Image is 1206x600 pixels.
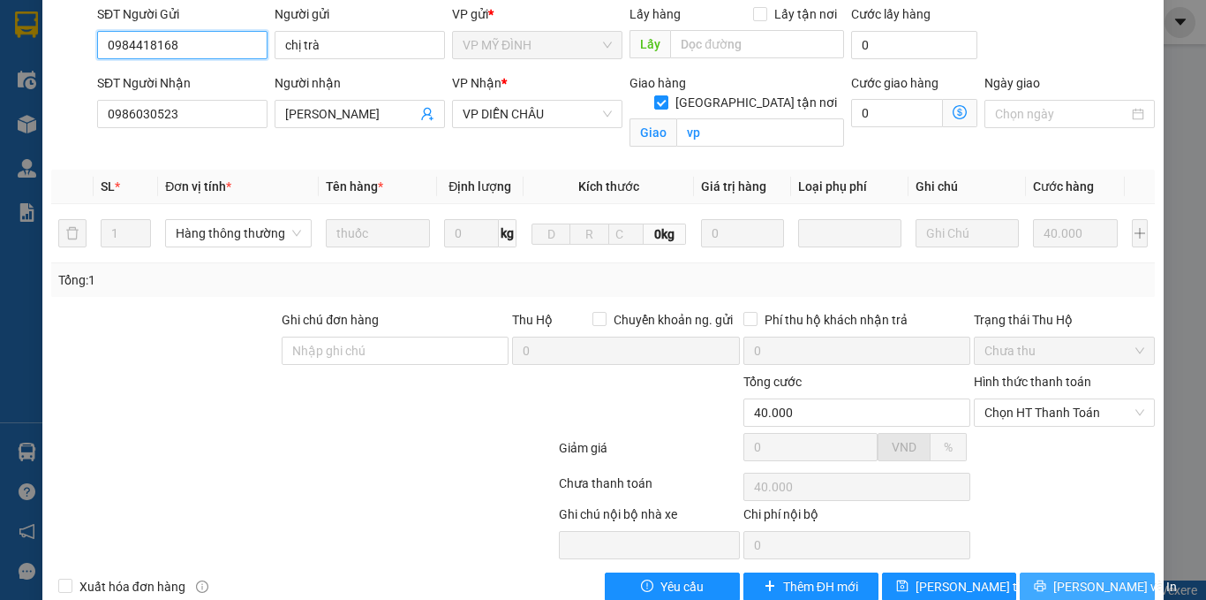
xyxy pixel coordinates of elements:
div: Người gửi [275,4,445,24]
span: [GEOGRAPHIC_DATA] tận nơi [668,93,844,112]
span: user-add [420,107,434,121]
span: Phí thu hộ khách nhận trả [758,310,915,330]
input: Ghi chú đơn hàng [282,337,509,365]
span: Định lượng [448,179,511,194]
label: Hình thức thanh toán [974,375,1091,389]
span: VP DIỄN CHÂU [463,101,612,127]
span: VND [892,440,916,454]
div: Chưa thanh toán [557,474,742,505]
span: SL [101,179,115,194]
div: Ghi chú nội bộ nhà xe [559,505,740,531]
button: plus [1132,219,1148,247]
div: SĐT Người Gửi [97,4,268,24]
span: Thêm ĐH mới [783,577,858,596]
span: [PERSON_NAME] và In [1053,577,1177,596]
span: info-circle [196,581,208,593]
label: Cước lấy hàng [851,7,931,21]
span: Yêu cầu [660,577,704,596]
span: Lấy hàng [629,7,681,21]
input: Ngày giao [995,104,1128,124]
span: Thu Hộ [512,313,553,327]
span: 0kg [644,224,687,245]
th: Loại phụ phí [791,170,908,204]
input: C [608,224,644,245]
span: Kích thước [578,179,639,194]
div: SĐT Người Nhận [97,73,268,93]
span: Tổng cước [743,375,802,389]
span: save [896,580,908,594]
span: Lấy tận nơi [767,4,844,24]
span: Hàng thông thường [176,220,301,247]
span: Đơn vị tính [165,179,231,194]
input: Giao tận nơi [676,118,844,147]
div: VP gửi [452,4,622,24]
span: plus [764,580,776,594]
span: Lấy [629,30,670,58]
input: Dọc đường [670,30,844,58]
span: exclamation-circle [641,580,653,594]
input: 0 [701,219,783,247]
input: R [569,224,608,245]
span: Xuất hóa đơn hàng [72,577,192,596]
th: Ghi chú [908,170,1026,204]
span: Chọn HT Thanh Toán [984,399,1144,426]
label: Cước giao hàng [851,76,938,90]
div: Trạng thái Thu Hộ [974,310,1155,330]
span: % [944,440,953,454]
label: Ghi chú đơn hàng [282,313,379,327]
span: kg [499,219,516,247]
span: dollar-circle [953,105,967,119]
span: Cước hàng [1033,179,1094,194]
input: Ghi Chú [916,219,1019,247]
button: delete [58,219,87,247]
div: Người nhận [275,73,445,93]
input: Cước lấy hàng [851,31,977,59]
div: Giảm giá [557,438,742,469]
span: Giá trị hàng [701,179,766,194]
span: Giao hàng [629,76,686,90]
span: Chuyển khoản ng. gửi [607,310,740,330]
span: VP Nhận [452,76,501,90]
div: Chi phí nội bộ [743,505,970,531]
input: 0 [1033,219,1118,247]
span: printer [1034,580,1046,594]
span: [PERSON_NAME] thay đổi [916,577,1057,596]
span: Giao [629,118,676,147]
label: Ngày giao [984,76,1040,90]
input: VD: Bàn, Ghế [326,219,430,247]
span: Tên hàng [326,179,383,194]
input: D [531,224,570,245]
span: VP MỸ ĐÌNH [463,32,612,58]
div: Tổng: 1 [58,270,467,290]
span: Chưa thu [984,338,1144,364]
input: Cước giao hàng [851,99,943,127]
